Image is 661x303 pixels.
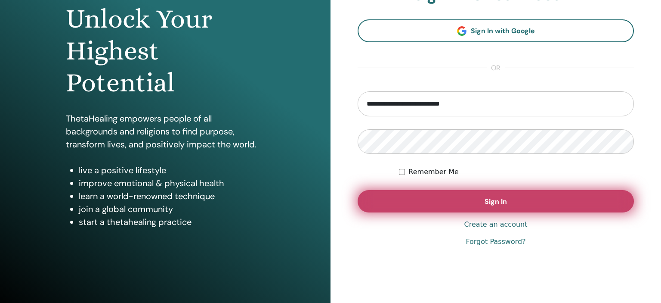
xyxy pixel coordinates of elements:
[358,190,634,212] button: Sign In
[485,197,507,206] span: Sign In
[464,219,527,230] a: Create an account
[399,167,634,177] div: Keep me authenticated indefinitely or until I manually logout
[487,63,505,73] span: or
[79,203,265,216] li: join a global community
[66,112,265,151] p: ThetaHealing empowers people of all backgrounds and religions to find purpose, transform lives, a...
[79,164,265,177] li: live a positive lifestyle
[79,216,265,228] li: start a thetahealing practice
[79,190,265,203] li: learn a world-renowned technique
[408,167,459,177] label: Remember Me
[66,3,265,99] h1: Unlock Your Highest Potential
[79,177,265,190] li: improve emotional & physical health
[358,19,634,42] a: Sign In with Google
[471,26,535,35] span: Sign In with Google
[466,237,525,247] a: Forgot Password?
